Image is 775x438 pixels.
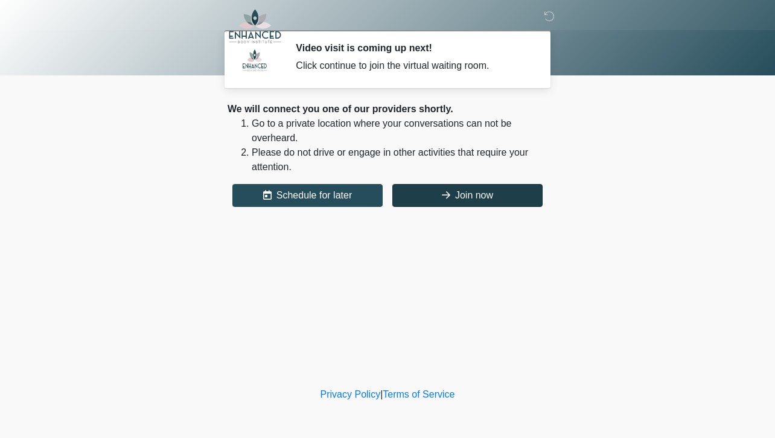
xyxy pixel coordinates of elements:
img: Agent Avatar [237,42,273,78]
button: Schedule for later [232,184,383,207]
a: Terms of Service [383,389,454,399]
div: We will connect you one of our providers shortly. [228,102,547,116]
div: Click continue to join the virtual waiting room. [296,59,529,73]
li: Go to a private location where your conversations can not be overheard. [252,116,547,145]
img: Enhanced Body Institute Logo [215,9,295,43]
a: Privacy Policy [321,389,381,399]
a: | [380,389,383,399]
li: Please do not drive or engage in other activities that require your attention. [252,145,547,174]
button: Join now [392,184,543,207]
